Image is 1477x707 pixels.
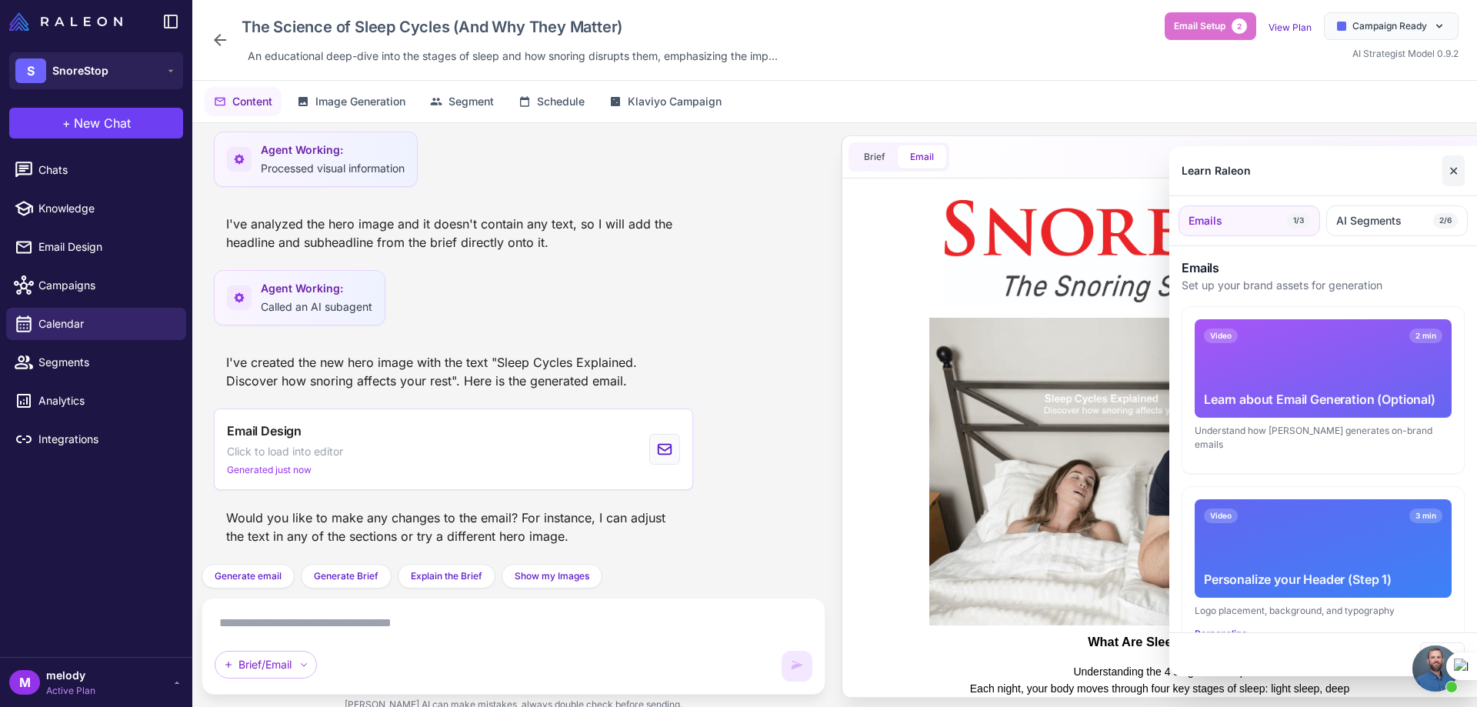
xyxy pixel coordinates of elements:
[1409,328,1442,343] span: 2 min
[1204,570,1442,589] div: Personalize your Header (Step 1)
[1412,645,1459,692] a: Open chat
[1189,212,1222,229] span: Emails
[1433,213,1458,228] span: 2/6
[93,495,493,582] p: Each night, your body moves through four key stages of sleep: light sleep, deep sleep, and two RE...
[1336,212,1402,229] span: AI Segments
[1204,390,1442,409] div: Learn about Email Generation (Optional)
[1182,258,1465,277] h3: Emails
[78,15,508,118] img: SnoreStop Logo
[1195,604,1452,618] div: Logo placement, background, and typography
[93,449,493,465] h3: What Are Sleep Cycles?
[62,133,524,441] img: A couple sleeping peacefully with the text 'Sleep Cycles Explained. Discover how snoring affects ...
[1442,155,1465,186] button: Close
[1326,205,1468,236] button: AI Segments2/6
[1179,205,1320,236] button: Emails1/3
[1409,509,1442,523] span: 3 min
[93,479,493,495] p: Understanding the 4 stages of sleep
[1182,162,1251,179] div: Learn Raleon
[1287,213,1310,228] span: 1/3
[1420,642,1465,667] button: Close
[1182,277,1465,294] p: Set up your brand assets for generation
[1204,328,1238,343] span: Video
[1204,509,1238,523] span: Video
[1195,627,1247,641] button: Personalize
[1195,424,1452,452] div: Understand how [PERSON_NAME] generates on-brand emails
